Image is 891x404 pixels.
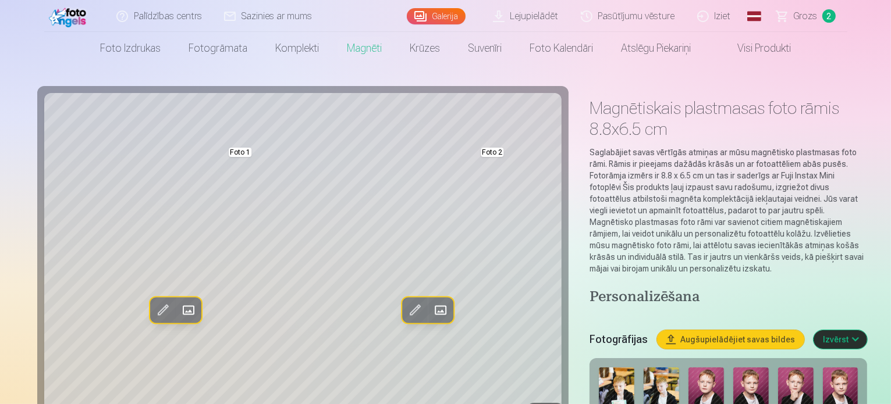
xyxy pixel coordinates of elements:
[175,32,261,65] a: Fotogrāmata
[516,32,607,65] a: Foto kalendāri
[590,288,867,307] h4: Personalizēšana
[333,32,396,65] a: Magnēti
[794,9,818,23] span: Grozs
[454,32,516,65] a: Suvenīri
[396,32,454,65] a: Krūzes
[822,9,836,23] span: 2
[590,331,648,348] h5: Fotogrāfijas
[657,330,804,349] button: Augšupielādējiet savas bildes
[590,146,867,274] p: Saglabājiet savas vērtīgās atmiņas ar mūsu magnētisko plastmasas foto rāmi. Rāmis ir pieejams daž...
[49,5,90,27] img: /fa1
[590,98,867,140] h1: Magnētiskais plastmasas foto rāmis 8.8x6.5 cm
[261,32,333,65] a: Komplekti
[607,32,705,65] a: Atslēgu piekariņi
[814,330,867,349] button: Izvērst
[86,32,175,65] a: Foto izdrukas
[407,8,466,24] a: Galerija
[705,32,805,65] a: Visi produkti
